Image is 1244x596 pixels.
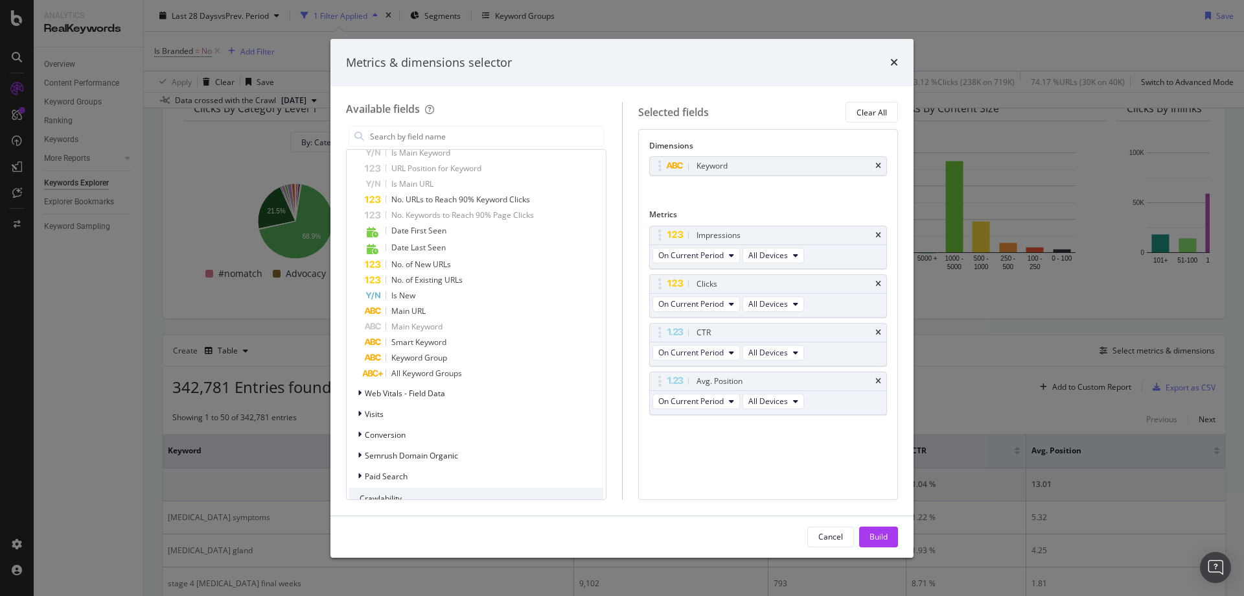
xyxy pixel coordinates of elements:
[391,242,446,253] span: Date Last Seen
[365,409,384,420] span: Visits
[870,531,888,542] div: Build
[649,226,888,269] div: ImpressionstimesOn Current PeriodAll Devices
[859,527,898,547] button: Build
[369,126,603,146] input: Search by field name
[658,250,724,261] span: On Current Period
[875,329,881,337] div: times
[875,377,881,385] div: times
[391,209,534,221] span: No. Keywords to Reach 90% Page Clicks
[346,102,420,116] div: Available fields
[365,471,408,482] span: Paid Search
[365,429,406,440] span: Conversion
[697,229,741,242] div: Impressions
[748,396,788,407] span: All Devices
[857,107,887,118] div: Clear All
[846,102,898,123] button: Clear All
[638,105,709,120] div: Selected fields
[649,209,888,225] div: Metrics
[748,298,788,309] span: All Devices
[658,298,724,309] span: On Current Period
[391,259,451,270] span: No. of New URLs
[658,347,724,358] span: On Current Period
[391,163,481,174] span: URL Position for Keyword
[743,296,804,312] button: All Devices
[365,450,458,461] span: Semrush Domain Organic
[365,388,445,399] span: Web Vitals - Field Data
[649,323,888,366] div: CTRtimesOn Current PeriodAll Devices
[875,232,881,239] div: times
[649,372,888,415] div: Avg. PositiontimesOn Current PeriodAll Devices
[391,178,433,189] span: Is Main URL
[1200,552,1231,583] div: Open Intercom Messenger
[391,290,415,301] span: Is New
[807,527,854,547] button: Cancel
[649,274,888,318] div: ClickstimesOn Current PeriodAll Devices
[346,54,512,71] div: Metrics & dimensions selector
[391,305,426,316] span: Main URL
[652,394,740,409] button: On Current Period
[652,296,740,312] button: On Current Period
[330,39,914,558] div: modal
[391,194,530,205] span: No. URLs to Reach 90% Keyword Clicks
[748,347,788,358] span: All Devices
[391,337,446,348] span: Smart Keyword
[697,375,743,388] div: Avg. Position
[697,326,711,339] div: CTR
[652,345,740,361] button: On Current Period
[697,278,717,291] div: Clicks
[875,280,881,288] div: times
[890,54,898,71] div: times
[391,368,462,379] span: All Keyword Groups
[649,140,888,156] div: Dimensions
[391,147,450,158] span: Is Main Keyword
[391,321,443,332] span: Main Keyword
[391,352,447,363] span: Keyword Group
[652,248,740,263] button: On Current Period
[697,160,728,173] div: Keyword
[743,248,804,263] button: All Devices
[391,274,463,285] span: No. of Existing URLs
[748,250,788,261] span: All Devices
[649,156,888,176] div: Keywordtimes
[743,394,804,409] button: All Devices
[743,345,804,361] button: All Devices
[875,162,881,170] div: times
[818,531,843,542] div: Cancel
[658,396,724,407] span: On Current Period
[349,488,603,508] div: Crawlability
[391,225,446,236] span: Date First Seen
